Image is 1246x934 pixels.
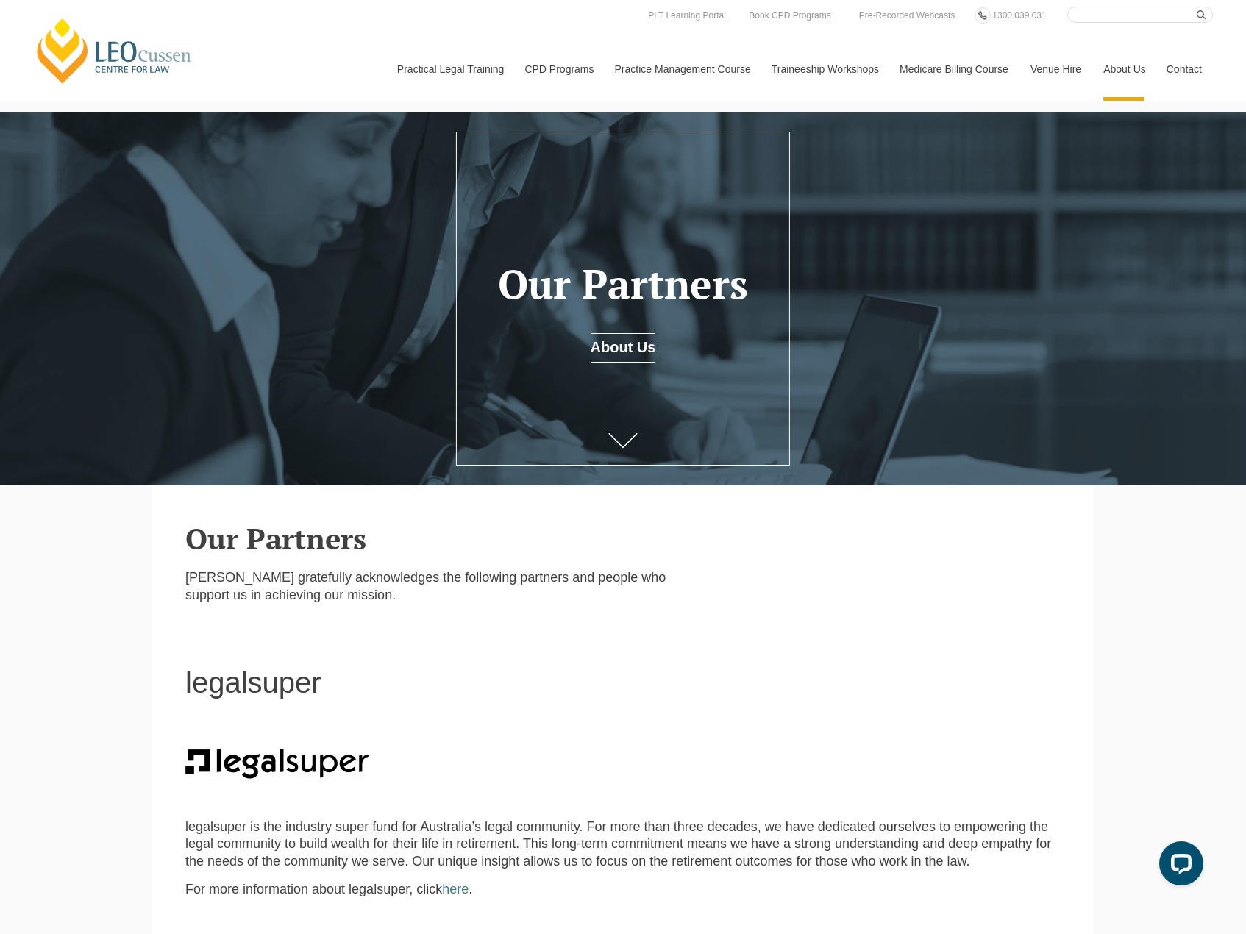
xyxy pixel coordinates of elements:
[185,569,687,604] p: [PERSON_NAME] gratefully acknowledges the following partners and people who support us in achievi...
[644,7,730,24] a: PLT Learning Portal
[604,38,761,101] a: Practice Management Course
[185,666,1061,699] h1: legalsuper
[745,7,834,24] a: Book CPD Programs
[889,38,1019,101] a: Medicare Billing Course
[1147,835,1209,897] iframe: LiveChat chat widget
[33,16,196,85] a: [PERSON_NAME] Centre for Law
[591,333,656,363] a: About Us
[513,38,603,101] a: CPD Programs
[992,10,1046,21] span: 1300 039 031
[989,7,1050,24] a: 1300 039 031
[1092,38,1156,101] a: About Us
[761,38,889,101] a: Traineeship Workshops
[185,881,1061,898] p: For more information about legalsuper, click .
[442,882,469,896] a: here
[185,522,1061,555] h2: Our Partners
[1019,38,1092,101] a: Venue Hire
[386,38,514,101] a: Practical Legal Training
[185,819,1061,870] p: legalsuper is the industry super fund for Australia’s legal community. For more than three decade...
[855,7,959,24] a: Pre-Recorded Webcasts
[474,262,773,307] h1: Our Partners
[1156,38,1213,101] a: Contact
